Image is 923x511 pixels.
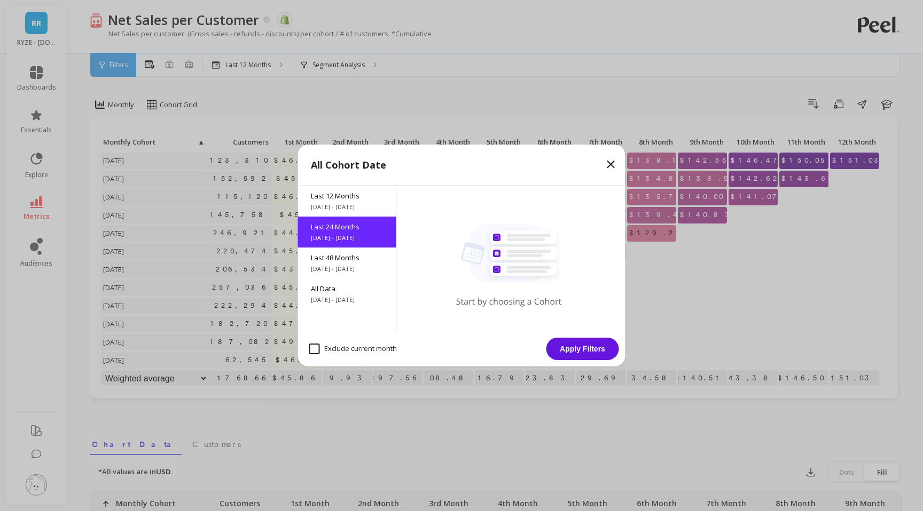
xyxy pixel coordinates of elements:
[311,203,384,211] span: [DATE] - [DATE]
[311,253,384,262] span: Last 48 Months
[311,222,384,231] span: Last 24 Months
[546,338,619,360] button: Apply Filters
[311,234,384,242] span: [DATE] - [DATE]
[311,265,384,273] span: [DATE] - [DATE]
[311,284,384,293] span: All Data
[311,296,384,304] span: [DATE] - [DATE]
[309,344,397,354] span: Exclude current month
[311,191,384,201] span: Last 12 Months
[311,157,386,172] p: All Cohort Date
